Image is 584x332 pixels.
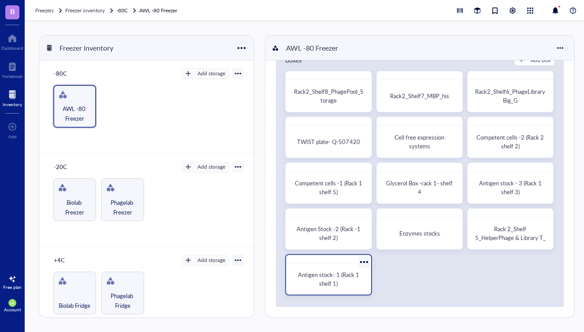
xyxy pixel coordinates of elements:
span: Rack2_Shelf6_PhageLibraryBig_G [475,87,545,104]
div: Account [4,307,21,312]
span: B [10,6,15,17]
a: Notebook [2,59,22,79]
div: Freezer inventory [56,41,117,55]
span: Freezer inventory [65,7,105,14]
div: -20C [50,161,103,173]
div: Add storage [197,70,225,77]
div: Add storage [197,163,225,171]
div: Add box [531,56,551,64]
span: Enzymes stocks [399,229,440,237]
span: Phagelab Freezer [105,198,140,217]
div: Dashboard [1,45,23,51]
div: Boxes [285,55,301,66]
span: Antigen Stock -2 (Rack -1 shelf 2) [297,225,362,242]
span: Phagelab Fridge [105,291,140,310]
div: Notebook [2,74,22,79]
span: Antigen stock- 1 (Rack 1 shelf 1) [298,270,361,288]
div: AWL -80 Freezer [282,41,342,55]
span: Freezers [35,7,54,14]
span: Glycerol Box -rack 1- shelf 4 [386,179,454,196]
a: Freezer inventory [65,6,115,15]
span: Biolab Freezer [57,198,92,217]
div: +4C [50,254,103,266]
span: Rack 2_Shelf 5_HelperPhage & Library T_ [475,225,546,242]
span: AWL -80 Freezer [58,104,92,123]
span: Antigen stock - 3 (Rack 1 shelf 3) [479,179,543,196]
div: Inventory [3,102,22,107]
button: Add storage [181,162,229,172]
a: Inventory [3,88,22,107]
a: Freezers [35,6,63,15]
span: Competent cells -1 (Rack 1 shelf 5) [295,179,364,196]
span: Cell free expression systems [394,133,446,150]
span: TWIST plate- Q-507420 [297,137,360,146]
div: Free plan [3,284,22,290]
button: Add box [514,55,554,66]
div: Add storage [197,256,225,264]
span: Rack2_Shelf7_MBP_his [390,92,449,100]
a: -80CAWL -80 Freezer [116,6,179,15]
span: Rack2_Shelf8_PhagePool_Storage [294,87,363,104]
div: -80C [50,67,103,80]
span: Biolab Fridge [59,301,90,310]
div: Add [8,134,17,139]
span: Competent cells -2 (Rack 2 shelf 2) [476,133,545,150]
a: Dashboard [1,31,23,51]
span: IA [10,300,15,306]
button: Add storage [181,68,229,79]
button: Add storage [181,255,229,266]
